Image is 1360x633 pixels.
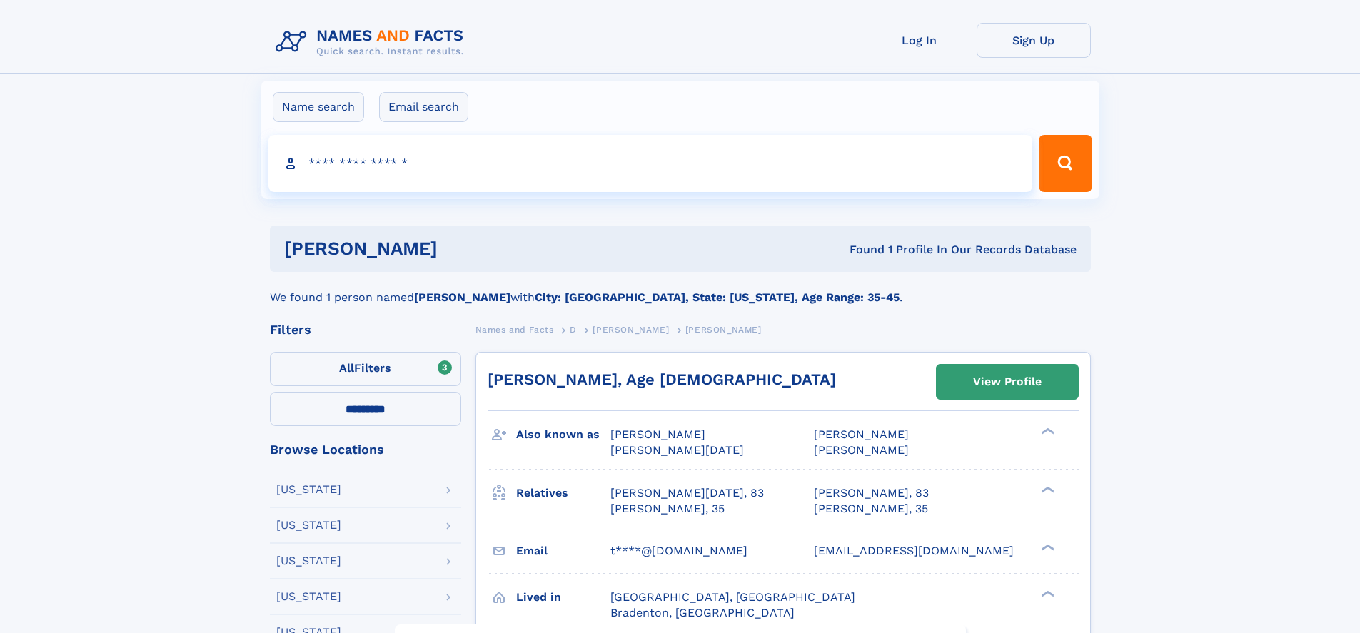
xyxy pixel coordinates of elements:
[276,555,341,567] div: [US_STATE]
[516,481,610,505] h3: Relatives
[814,443,909,457] span: [PERSON_NAME]
[570,320,577,338] a: D
[270,443,461,456] div: Browse Locations
[610,485,764,501] a: [PERSON_NAME][DATE], 83
[814,485,929,501] a: [PERSON_NAME], 83
[488,370,836,388] a: [PERSON_NAME], Age [DEMOGRAPHIC_DATA]
[610,501,725,517] a: [PERSON_NAME], 35
[862,23,977,58] a: Log In
[270,272,1091,306] div: We found 1 person named with .
[268,135,1033,192] input: search input
[937,365,1078,399] a: View Profile
[270,323,461,336] div: Filters
[814,501,928,517] a: [PERSON_NAME], 35
[1038,589,1055,598] div: ❯
[570,325,577,335] span: D
[685,325,762,335] span: [PERSON_NAME]
[516,539,610,563] h3: Email
[1038,542,1055,552] div: ❯
[814,427,909,441] span: [PERSON_NAME]
[973,365,1042,398] div: View Profile
[475,320,554,338] a: Names and Facts
[284,240,644,258] h1: [PERSON_NAME]
[535,290,900,304] b: City: [GEOGRAPHIC_DATA], State: [US_STATE], Age Range: 35-45
[276,520,341,531] div: [US_STATE]
[593,325,669,335] span: [PERSON_NAME]
[814,544,1014,557] span: [EMAIL_ADDRESS][DOMAIN_NAME]
[273,92,364,122] label: Name search
[610,590,855,604] span: [GEOGRAPHIC_DATA], [GEOGRAPHIC_DATA]
[414,290,510,304] b: [PERSON_NAME]
[610,606,795,619] span: Bradenton, [GEOGRAPHIC_DATA]
[516,585,610,609] h3: Lived in
[1038,427,1055,436] div: ❯
[610,443,744,457] span: [PERSON_NAME][DATE]
[610,427,705,441] span: [PERSON_NAME]
[593,320,669,338] a: [PERSON_NAME]
[379,92,468,122] label: Email search
[977,23,1091,58] a: Sign Up
[270,23,475,61] img: Logo Names and Facts
[1038,485,1055,494] div: ❯
[276,591,341,602] div: [US_STATE]
[270,352,461,386] label: Filters
[643,242,1077,258] div: Found 1 Profile In Our Records Database
[516,422,610,447] h3: Also known as
[276,484,341,495] div: [US_STATE]
[339,361,354,375] span: All
[1039,135,1092,192] button: Search Button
